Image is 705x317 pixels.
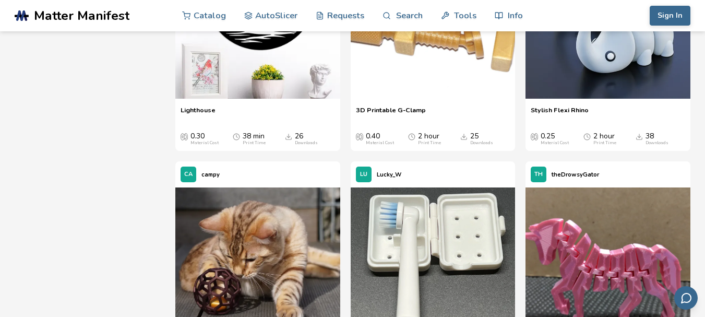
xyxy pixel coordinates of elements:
div: Print Time [418,140,441,146]
div: 0.40 [366,132,394,146]
span: Average Cost [356,132,363,140]
div: Downloads [646,140,668,146]
span: CA [184,171,193,178]
a: 3D Printable G-Clamp [356,106,426,122]
div: Material Cost [190,140,219,146]
span: LU [360,171,367,178]
button: Sign In [650,6,690,26]
div: Print Time [243,140,266,146]
div: 0.30 [190,132,219,146]
span: Average Print Time [408,132,415,140]
div: 25 [470,132,493,146]
span: TH [534,171,543,178]
span: Average Cost [531,132,538,140]
span: Downloads [460,132,468,140]
div: 0.25 [541,132,569,146]
div: 38 [646,132,668,146]
span: Average Cost [181,132,188,140]
div: Print Time [593,140,616,146]
div: 26 [295,132,318,146]
div: 2 hour [418,132,441,146]
div: Downloads [470,140,493,146]
p: campy [201,169,220,180]
span: Matter Manifest [34,8,129,23]
span: Average Print Time [233,132,240,140]
span: Average Print Time [583,132,591,140]
div: Downloads [295,140,318,146]
button: Send feedback via email [674,286,698,310]
a: Lighthouse [181,106,216,122]
span: Downloads [285,132,292,140]
p: Lucky_W [377,169,401,180]
span: Downloads [636,132,643,140]
div: Material Cost [366,140,394,146]
div: Material Cost [541,140,569,146]
a: Stylish Flexi Rhino [531,106,589,122]
div: 38 min [243,132,266,146]
div: 2 hour [593,132,616,146]
p: theDrowsyGator [552,169,599,180]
